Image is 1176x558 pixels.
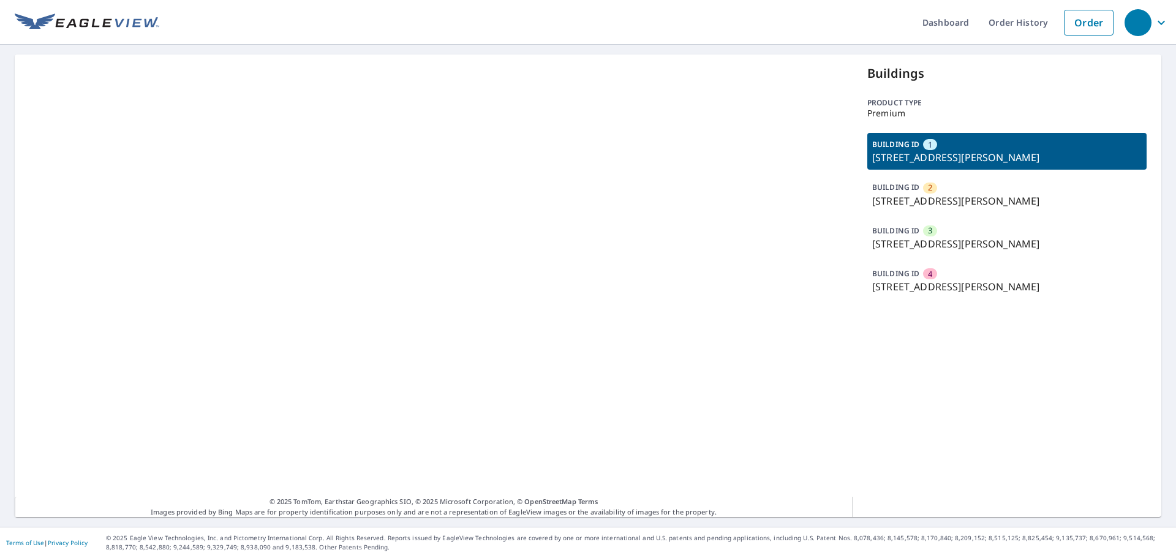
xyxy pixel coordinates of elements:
[928,182,932,194] span: 2
[928,268,932,280] span: 4
[6,539,88,546] p: |
[872,268,919,279] p: BUILDING ID
[872,182,919,192] p: BUILDING ID
[872,150,1142,165] p: [STREET_ADDRESS][PERSON_NAME]
[6,538,44,547] a: Terms of Use
[15,13,159,32] img: EV Logo
[15,497,853,517] p: Images provided by Bing Maps are for property identification purposes only and are not a represen...
[524,497,576,506] a: OpenStreetMap
[269,497,598,507] span: © 2025 TomTom, Earthstar Geographics SIO, © 2025 Microsoft Corporation, ©
[928,225,932,236] span: 3
[872,194,1142,208] p: [STREET_ADDRESS][PERSON_NAME]
[578,497,598,506] a: Terms
[1064,10,1114,36] a: Order
[872,279,1142,294] p: [STREET_ADDRESS][PERSON_NAME]
[872,236,1142,251] p: [STREET_ADDRESS][PERSON_NAME]
[867,97,1147,108] p: Product type
[867,64,1147,83] p: Buildings
[872,225,919,236] p: BUILDING ID
[48,538,88,547] a: Privacy Policy
[872,139,919,149] p: BUILDING ID
[106,533,1170,552] p: © 2025 Eagle View Technologies, Inc. and Pictometry International Corp. All Rights Reserved. Repo...
[928,139,932,151] span: 1
[867,108,1147,118] p: Premium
